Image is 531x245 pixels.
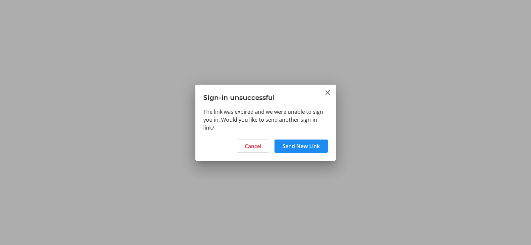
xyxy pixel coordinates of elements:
[274,140,328,153] button: Send New Link
[324,89,332,97] button: Close
[195,85,336,107] h3: Sign-in unsuccessful
[195,108,336,136] div: The link was expired and we were unable to sign you in. Would you like to send another sign-in link?
[237,140,269,153] button: Cancel
[282,142,320,150] span: Send New Link
[245,142,261,150] span: Cancel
